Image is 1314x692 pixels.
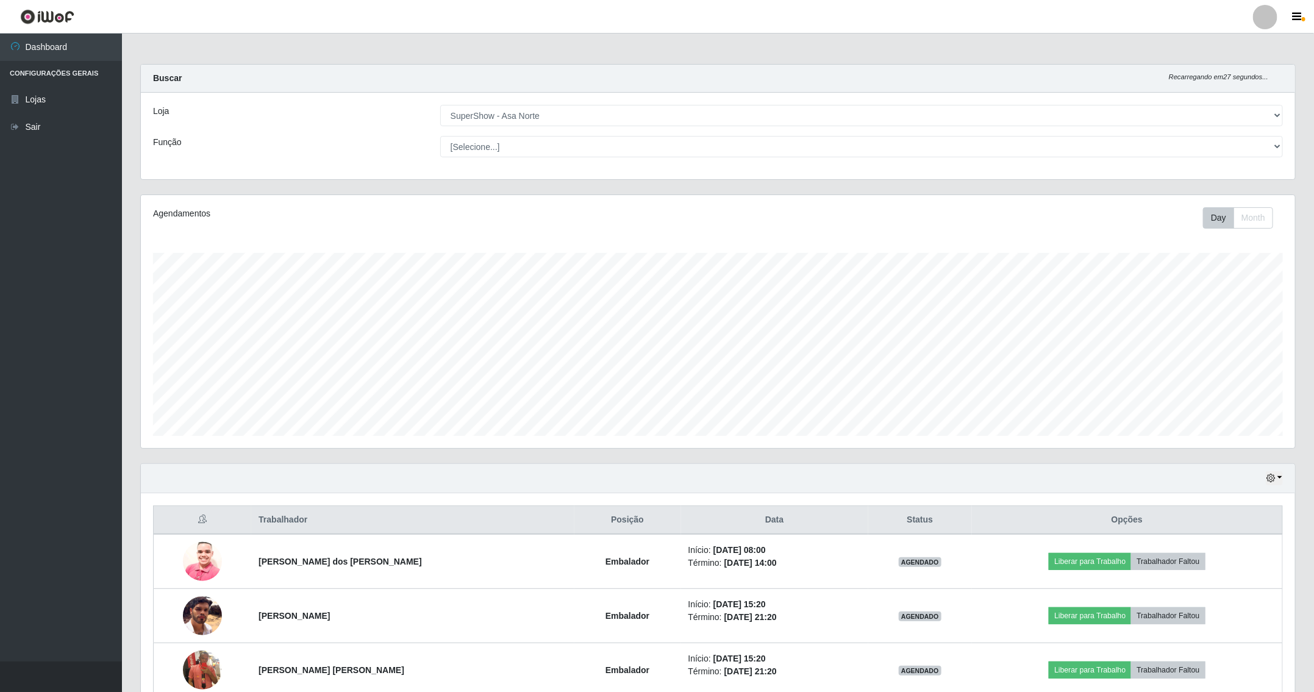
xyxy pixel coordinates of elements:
label: Loja [153,105,169,118]
th: Data [681,506,868,535]
th: Posição [574,506,681,535]
button: Liberar para Trabalho [1049,553,1131,570]
time: [DATE] 14:00 [724,558,777,568]
th: Opções [972,506,1283,535]
button: Trabalhador Faltou [1131,662,1205,679]
time: [DATE] 15:20 [713,599,766,609]
span: AGENDADO [899,612,941,621]
button: Trabalhador Faltou [1131,607,1205,624]
li: Término: [688,665,861,678]
div: Agendamentos [153,207,613,220]
div: First group [1203,207,1273,229]
img: 1734717801679.jpeg [183,596,222,635]
button: Liberar para Trabalho [1049,662,1131,679]
li: Término: [688,557,861,569]
th: Trabalhador [251,506,574,535]
strong: [PERSON_NAME] dos [PERSON_NAME] [259,557,422,566]
div: Toolbar with button groups [1203,207,1283,229]
strong: Buscar [153,73,182,83]
label: Função [153,136,182,149]
time: [DATE] 08:00 [713,545,766,555]
li: Início: [688,544,861,557]
i: Recarregando em 27 segundos... [1169,73,1268,80]
time: [DATE] 15:20 [713,654,766,663]
strong: Embalador [605,557,649,566]
li: Término: [688,611,861,624]
span: AGENDADO [899,666,941,676]
img: 1744125761618.jpeg [183,536,222,588]
button: Liberar para Trabalho [1049,607,1131,624]
img: CoreUI Logo [20,9,74,24]
button: Trabalhador Faltou [1131,553,1205,570]
button: Month [1234,207,1273,229]
li: Início: [688,598,861,611]
time: [DATE] 21:20 [724,612,777,622]
button: Day [1203,207,1234,229]
strong: Embalador [605,665,649,675]
strong: [PERSON_NAME] [259,611,330,621]
li: Início: [688,652,861,665]
span: AGENDADO [899,557,941,567]
th: Status [868,506,972,535]
time: [DATE] 21:20 [724,666,777,676]
strong: [PERSON_NAME] [PERSON_NAME] [259,665,404,675]
strong: Embalador [605,611,649,621]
